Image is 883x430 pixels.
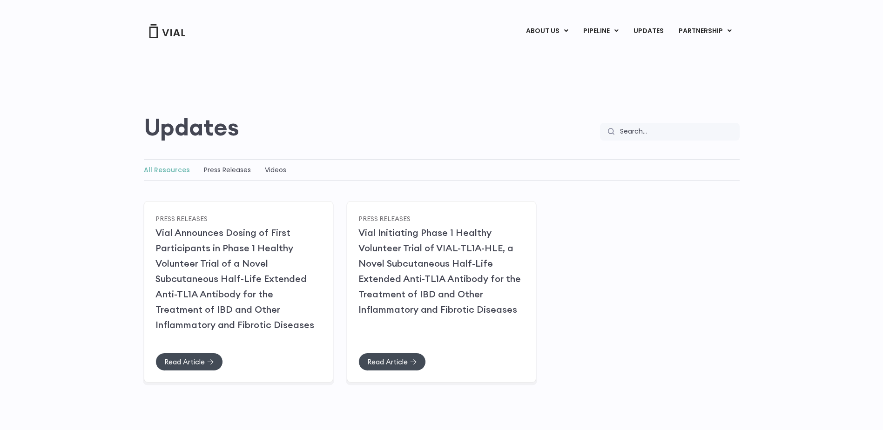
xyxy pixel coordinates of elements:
[671,23,739,39] a: PARTNERSHIPMenu Toggle
[367,358,408,365] span: Read Article
[265,165,286,175] a: Videos
[519,23,575,39] a: ABOUT USMenu Toggle
[155,227,314,330] a: Vial Announces Dosing of First Participants in Phase 1 Healthy Volunteer Trial of a Novel Subcuta...
[204,165,251,175] a: Press Releases
[148,24,186,38] img: Vial Logo
[358,353,426,371] a: Read Article
[358,214,411,222] a: Press Releases
[626,23,671,39] a: UPDATES
[164,358,205,365] span: Read Article
[144,114,239,141] h2: Updates
[144,165,190,175] a: All Resources
[358,227,521,315] a: Vial Initiating Phase 1 Healthy Volunteer Trial of VIAL-TL1A-HLE, a Novel Subcutaneous Half-Life ...
[576,23,626,39] a: PIPELINEMenu Toggle
[155,214,208,222] a: Press Releases
[155,353,223,371] a: Read Article
[614,123,740,141] input: Search...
